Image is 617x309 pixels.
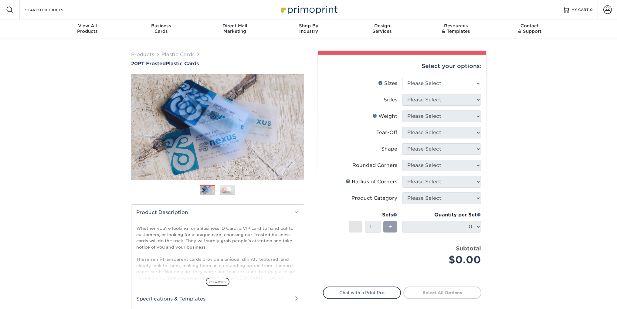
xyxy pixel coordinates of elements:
[407,253,481,267] div: $0.00
[349,211,397,219] div: Sets
[456,245,481,252] strong: Subtotal
[198,23,272,34] div: Marketing
[402,211,481,219] div: Quantity per Set
[354,222,357,231] span: -
[51,19,124,39] a: View AllProducts
[384,96,397,104] div: Sides
[124,23,198,29] span: Business
[198,19,272,39] a: Direct MailMarketing
[323,287,401,299] a: Chat with a Print Pro
[378,80,397,87] div: Sizes
[124,23,198,34] div: Cards
[381,145,397,153] div: Shape
[493,19,567,39] a: Contact& Support
[51,23,124,29] span: View All
[419,19,493,39] a: Resources& Templates
[131,291,304,307] h2: Specifications & Templates
[419,23,493,34] div: & Templates
[131,52,154,57] a: Products
[345,23,419,29] span: Design
[376,129,397,136] div: Tear-Off
[372,113,397,120] div: Weight
[131,67,304,187] img: 20PT Frosted 01
[131,61,304,66] a: 20PT FrostedPlastic Cards
[131,205,304,220] h2: Product Description
[206,278,229,286] span: show more
[590,8,593,12] span: 0
[323,55,481,78] div: Select your options:
[345,19,419,39] a: DesignServices
[272,23,345,34] div: Industry
[351,195,397,202] div: Product Category
[278,3,339,16] img: Primoprint
[51,23,124,34] div: Products
[161,52,195,57] a: Plastic Cards
[131,61,304,66] h1: Plastic Cards
[198,23,272,29] span: Direct Mail
[200,185,215,195] img: Plastic Cards 01
[403,287,481,299] a: Select All Options
[25,6,84,13] input: SEARCH PRODUCTS.....
[419,23,493,29] span: Resources
[272,19,345,39] a: Shop ByIndustry
[345,23,419,34] div: Services
[571,7,589,12] span: MY CART
[272,23,345,29] span: Shop By
[131,61,166,66] span: 20PT Frosted
[346,178,397,185] div: Radius of Corners
[493,23,567,29] span: Contact
[388,222,392,231] span: +
[493,23,567,34] div: & Support
[124,19,198,39] a: BusinessCards
[352,162,397,169] div: Rounded Corners
[220,185,235,195] img: Plastic Cards 02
